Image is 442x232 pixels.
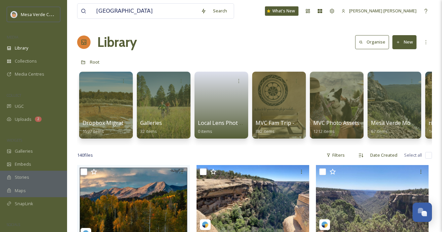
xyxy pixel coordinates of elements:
button: Open Chat [412,203,432,222]
a: MVC Photo Assets1212 items [313,120,360,134]
span: WIDGETS [7,138,22,143]
a: Local Lens Photo & Video Contest0 items [198,120,283,134]
img: snapsea-logo.png [321,221,328,228]
span: UGC [15,103,24,109]
span: MVC Photo Assets [313,119,360,127]
span: Local Lens Photo & Video Contest [198,119,283,127]
span: Mesa Verde Country [21,11,62,17]
span: Stories [15,174,29,180]
span: Galleries [140,119,162,127]
span: 0 items [198,128,212,134]
a: [PERSON_NAME] [PERSON_NAME] [338,4,420,17]
span: Embeds [15,161,31,167]
span: Collections [15,58,37,64]
span: Dropbox Migration [82,119,131,127]
span: Media Centres [15,71,44,77]
span: MEDIA [7,34,18,40]
span: Uploads [15,116,32,123]
span: Maps [15,187,26,194]
span: Galleries [15,148,33,154]
span: MVC Fam Trip - [DATE] [256,119,314,127]
span: 1212 items [313,128,335,134]
div: Filters [323,149,348,162]
div: Date Created [367,149,401,162]
a: What's New [265,6,298,16]
span: 882 items [256,128,275,134]
span: Select all [404,152,422,158]
span: 140 file s [77,152,93,158]
span: SOCIALS [7,222,20,227]
span: 1597 items [82,128,104,134]
span: SnapLink [15,201,33,207]
span: COLLECT [7,93,21,98]
span: [PERSON_NAME] [PERSON_NAME] [349,8,417,14]
a: Dropbox Migration1597 items [82,120,131,134]
span: Root [90,59,100,65]
span: 32 items [140,128,157,134]
button: New [392,35,417,49]
button: Organise [355,35,389,49]
a: Root [90,58,100,66]
img: snapsea-logo.png [202,221,209,228]
a: Library [97,32,137,52]
a: MVC Fam Trip - [DATE]882 items [256,120,314,134]
a: Galleries32 items [140,120,162,134]
div: 2 [35,117,42,122]
input: Search your library [93,4,198,18]
span: 67 items [371,128,388,134]
span: Library [15,45,28,51]
img: MVC%20SnapSea%20logo%20%281%29.png [11,11,17,18]
div: Search [210,4,230,17]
